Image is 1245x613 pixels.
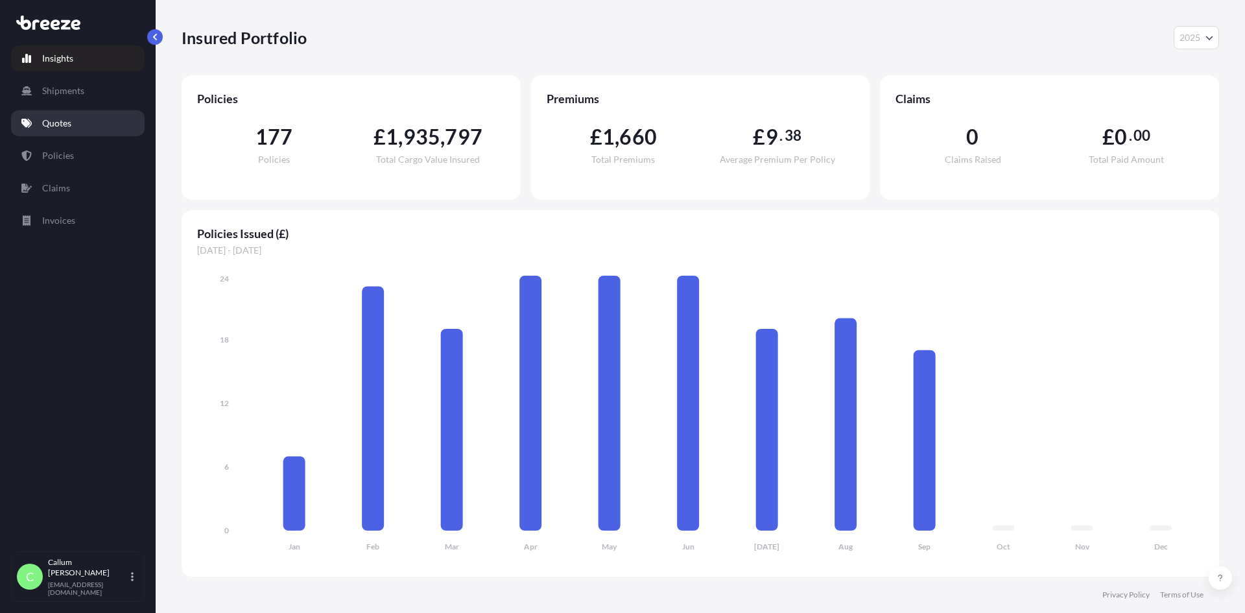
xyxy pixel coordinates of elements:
a: Policies [11,143,145,169]
tspan: Mar [445,542,459,551]
tspan: Jun [682,542,694,551]
span: 0 [1115,126,1127,147]
span: [DATE] - [DATE] [197,244,1203,257]
span: Policies [197,91,505,106]
span: 9 [766,126,778,147]
span: Average Premium Per Policy [720,155,835,164]
span: . [1129,130,1132,141]
span: Total Premiums [591,155,655,164]
button: Year Selector [1174,26,1219,49]
span: Total Paid Amount [1089,155,1164,164]
span: , [398,126,403,147]
span: Claims [895,91,1203,106]
span: 177 [255,126,293,147]
tspan: Dec [1154,542,1168,551]
p: Claims [42,182,70,195]
a: Invoices [11,208,145,234]
span: 1 [386,126,398,147]
p: Insured Portfolio [182,27,307,48]
p: Callum [PERSON_NAME] [48,557,128,578]
p: Invoices [42,214,75,227]
tspan: Nov [1075,542,1090,551]
tspan: 18 [220,335,229,344]
p: [EMAIL_ADDRESS][DOMAIN_NAME] [48,581,128,596]
span: Policies [258,155,290,164]
tspan: 24 [220,274,229,283]
span: 2025 [1180,31,1200,44]
span: 0 [966,126,978,147]
a: Shipments [11,78,145,104]
tspan: [DATE] [754,542,779,551]
span: £ [590,126,602,147]
p: Quotes [42,117,71,130]
tspan: Sep [918,542,931,551]
tspan: Jan [289,542,300,551]
p: Insights [42,52,73,65]
span: 797 [445,126,482,147]
p: Shipments [42,84,84,97]
a: Privacy Policy [1102,590,1150,600]
tspan: Aug [838,542,853,551]
span: Total Cargo Value Insured [376,155,480,164]
span: Policies Issued (£) [197,226,1203,241]
span: £ [373,126,386,147]
span: . [779,130,783,141]
span: C [26,570,34,583]
tspan: 6 [224,462,229,472]
span: £ [1102,126,1115,147]
a: Insights [11,45,145,71]
tspan: 12 [220,398,229,408]
span: 00 [1133,130,1150,141]
tspan: Apr [524,542,538,551]
tspan: 0 [224,525,229,535]
a: Quotes [11,110,145,136]
span: 1 [602,126,615,147]
a: Terms of Use [1160,590,1203,600]
span: , [615,126,619,147]
span: Claims Raised [945,155,1001,164]
span: 660 [619,126,657,147]
tspan: Oct [997,542,1010,551]
tspan: May [602,542,617,551]
p: Policies [42,149,74,162]
span: Premiums [547,91,855,106]
a: Claims [11,175,145,201]
span: £ [753,126,765,147]
span: 38 [785,130,801,141]
span: , [440,126,445,147]
span: 935 [403,126,441,147]
tspan: Feb [366,542,379,551]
